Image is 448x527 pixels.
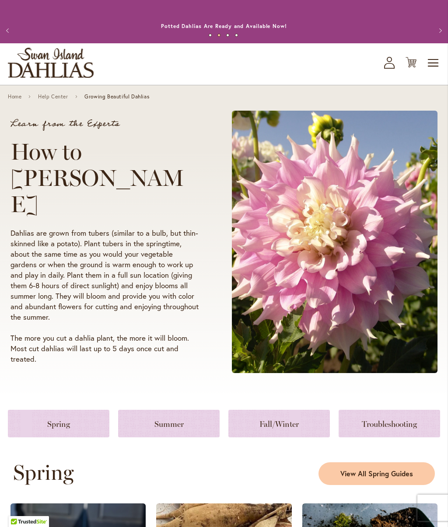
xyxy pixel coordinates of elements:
p: The more you cut a dahlia plant, the more it will bloom. Most cut dahlias will last up to 5 days ... [10,333,199,364]
button: 3 of 4 [226,34,229,37]
a: store logo [8,48,94,78]
a: Home [8,94,21,100]
p: Dahlias are grown from tubers (similar to a bulb, but thin-skinned like a potato). Plant tubers i... [10,228,199,322]
button: 2 of 4 [217,34,220,37]
h2: Spring [13,460,219,485]
span: View All Spring Guides [340,469,413,479]
p: Learn from the Experts [10,119,199,128]
a: View All Spring Guides [318,462,435,485]
button: 1 of 4 [209,34,212,37]
button: Next [430,22,448,39]
button: 4 of 4 [235,34,238,37]
h1: How to [PERSON_NAME] [10,139,199,217]
span: Growing Beautiful Dahlias [84,94,149,100]
a: Potted Dahlias Are Ready and Available Now! [161,23,287,29]
a: Help Center [38,94,68,100]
